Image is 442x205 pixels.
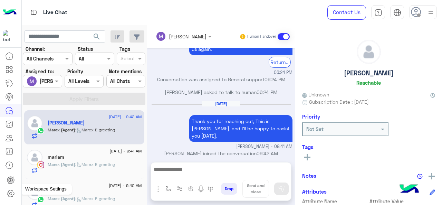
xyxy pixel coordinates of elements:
[67,68,83,75] label: Priority
[374,9,382,17] img: tab
[236,143,292,150] span: [PERSON_NAME] - 09:41 AM
[26,68,54,75] label: Assigned to:
[369,198,435,205] span: Attribute Value
[242,180,269,198] button: Send and close
[3,5,17,20] img: Logo
[397,177,421,202] img: hulul-logo.png
[309,98,369,105] span: Subscription Date : [DATE]
[48,162,75,167] span: Marex (Agent)
[371,5,385,20] a: tab
[429,173,435,179] img: add
[221,183,237,195] button: Drop
[302,91,329,98] span: Unknown
[202,101,240,106] h6: [DATE]
[75,162,115,167] span: : Marex E greeting
[3,30,15,43] img: 317874714732967
[357,40,381,64] img: defaultAdmin.png
[302,144,435,150] h6: Tags
[150,76,292,83] p: Conversation was assigned to General support
[174,183,185,195] button: Trigger scenario
[274,69,292,76] span: 06:24 PM
[188,186,194,192] img: create order
[257,89,277,95] span: 06:24 PM
[150,88,292,96] p: [PERSON_NAME] asked to talk to human
[177,186,182,192] img: Trigger scenario
[88,30,105,45] button: search
[257,150,278,156] span: 09:42 AM
[27,115,42,131] img: defaultAdmin.png
[269,57,291,67] div: Return to Main Menu
[20,184,72,195] div: Workspace Settings
[109,148,142,154] span: [DATE] - 9:41 AM
[75,127,115,132] span: : Marex E greeting
[119,55,135,64] div: Select
[265,76,285,82] span: 06:24 PM
[109,183,142,189] span: [DATE] - 9:40 AM
[78,45,93,53] label: Status
[356,80,381,86] h6: Reachable
[93,32,101,41] span: search
[48,120,85,126] h5: Hagar Aboelenien
[37,161,44,168] img: Instagram
[247,34,276,39] small: Human Handover
[302,198,368,205] span: Attribute Name
[417,174,423,179] img: notes
[75,196,115,201] span: : Marex E greeting
[327,5,366,20] a: Contact Us
[189,115,292,142] p: 7/9/2025, 9:41 AM
[344,69,394,77] h5: [PERSON_NAME]
[43,8,67,17] p: Live Chat
[165,186,171,192] img: select flow
[48,127,75,132] span: Marex (Agent)
[185,183,197,195] button: create order
[150,150,292,157] p: [PERSON_NAME] joined the conversation
[37,127,44,134] img: WhatsApp
[197,185,205,193] img: send voice note
[23,93,145,105] button: Apply Filters
[27,150,42,165] img: defaultAdmin.png
[154,185,162,193] img: send attachment
[302,173,316,179] h6: Notes
[302,113,320,120] h6: Priority
[27,76,37,86] img: ACg8ocJ5kWkbDFwHhE1-NCdHlUdL0Moenmmb7xp8U7RIpZhCQ1Zz3Q=s96-c
[208,186,213,192] img: make a call
[29,8,38,17] img: tab
[48,154,64,160] h5: mariam
[26,45,45,53] label: Channel:
[393,9,401,17] img: tab
[278,185,285,192] img: send message
[119,45,130,53] label: Tags
[302,188,327,195] h6: Attributes
[163,183,174,195] button: select flow
[109,114,142,120] span: [DATE] - 9:42 AM
[109,68,142,75] label: Note mentions
[426,8,435,17] img: profile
